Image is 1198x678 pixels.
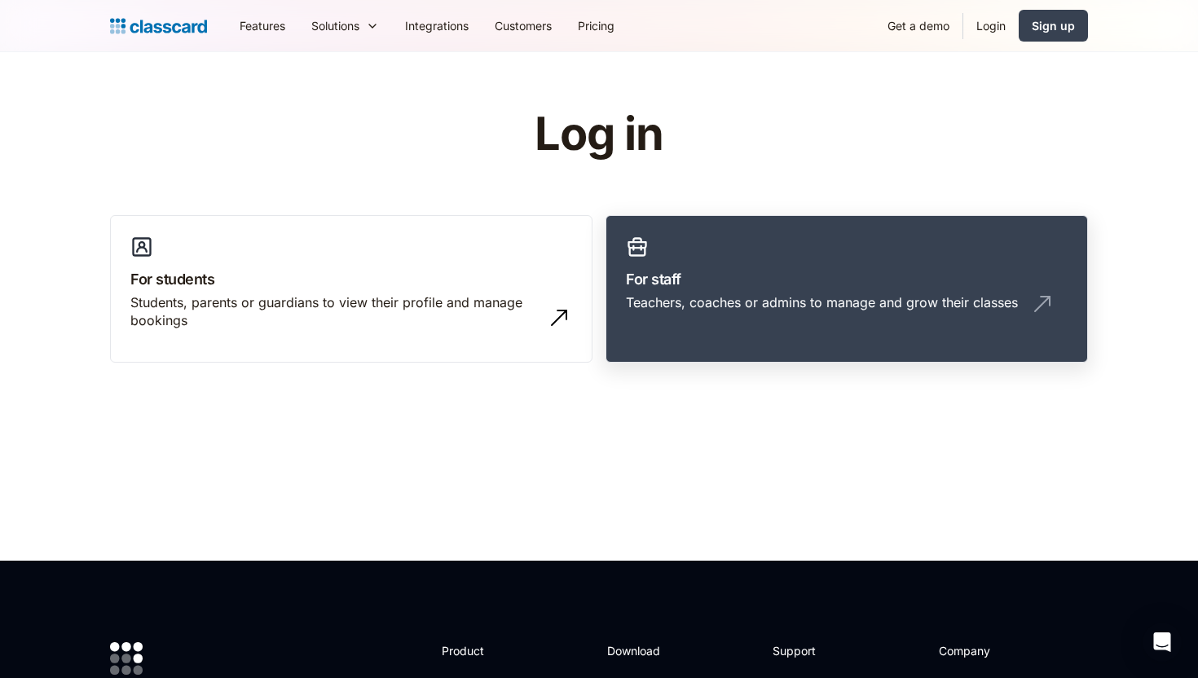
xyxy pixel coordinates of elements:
[311,17,359,34] div: Solutions
[130,293,540,330] div: Students, parents or guardians to view their profile and manage bookings
[227,7,298,44] a: Features
[1032,17,1075,34] div: Sign up
[607,642,674,659] h2: Download
[341,109,858,160] h1: Log in
[939,642,1047,659] h2: Company
[1143,623,1182,662] div: Open Intercom Messenger
[606,215,1088,363] a: For staffTeachers, coaches or admins to manage and grow their classes
[298,7,392,44] div: Solutions
[874,7,962,44] a: Get a demo
[626,293,1018,311] div: Teachers, coaches or admins to manage and grow their classes
[773,642,839,659] h2: Support
[442,642,529,659] h2: Product
[130,268,572,290] h3: For students
[110,15,207,37] a: Logo
[392,7,482,44] a: Integrations
[963,7,1019,44] a: Login
[482,7,565,44] a: Customers
[1019,10,1088,42] a: Sign up
[626,268,1068,290] h3: For staff
[565,7,628,44] a: Pricing
[110,215,592,363] a: For studentsStudents, parents or guardians to view their profile and manage bookings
